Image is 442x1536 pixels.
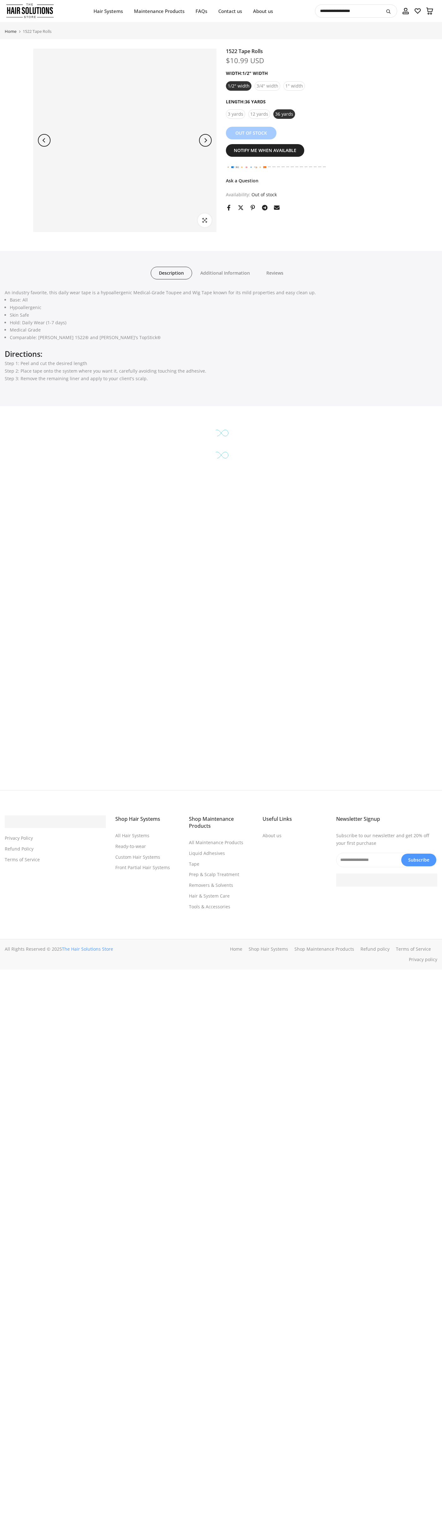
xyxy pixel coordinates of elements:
h3: Shop Maintenance Products [189,815,253,829]
li: Comparable: [PERSON_NAME] 1522® and [PERSON_NAME]'s TopStick® [10,334,437,341]
span: Directions: [5,349,42,359]
h1: 1522 Tape Rolls [226,49,438,54]
a: Contact us [213,7,247,15]
h3: Useful Links [263,815,327,822]
a: Reviews [258,267,292,279]
li: Hold: Daily Wear (1-7 days) [10,319,437,326]
span: 1/2" width [242,70,268,76]
img: amazon payments [226,166,231,169]
a: Prep & Scalp Treatment [189,871,239,877]
img: american express [230,166,235,169]
li: Skin Safe [10,311,437,319]
img: google pay [276,166,281,169]
a: Liquid Adhesives [189,850,225,856]
a: Refund Policy [5,846,33,852]
span: An industry favorite, this daily wear tape is a hypoallergenic Medical-Grade Toupee and Wig Tape ... [5,290,316,296]
img: master [304,166,308,169]
img: maestro [299,166,304,169]
a: Share on Telegram [262,205,268,210]
img: bitcoin [239,166,244,169]
img: jcb [281,166,286,169]
div: 1/2" width [226,81,251,91]
a: Privacy Policy [5,835,33,841]
button: Notify Me When Available [226,144,304,157]
span: Subscribe [404,856,433,864]
a: All Hair Systems [115,832,149,838]
img: shopify pay [313,166,318,169]
div: 3/4" width [255,81,280,91]
div: 36 yards [273,109,295,119]
button: Next [199,134,212,147]
button: Subscribe [401,854,436,866]
a: Custom Hair Systems [115,854,160,860]
a: Terms of Service [5,856,40,862]
img: discover [253,166,258,169]
div: 12 yards [248,109,270,119]
img: The Hair Solutions Store [6,2,54,20]
a: Share on Email [274,205,280,210]
span: Step 1: Peel and cut the desired length [5,360,87,366]
a: Additional Information [192,267,258,279]
span: Width: [226,70,268,76]
a: All Maintenance Products [189,839,243,845]
span: Length: [226,99,266,105]
a: Ask a Question [226,178,258,184]
a: Home [5,29,16,34]
img: Premium Hair Care Products [33,49,216,232]
span: 36 yards [245,99,266,105]
div: 3 yards [226,109,245,119]
a: Hair Systems [88,7,128,15]
li: Medical Grade [10,326,437,334]
img: paypal [308,166,313,169]
span: Step 3: Remove the remaining liner and apply to your client's scalp. [5,375,148,381]
a: The Hair Solutions Store [62,946,113,952]
a: FAQs [190,7,213,15]
a: Shop Maintenance Products [294,946,354,952]
a: Privacy policy [409,956,437,962]
a: Description [151,267,192,279]
div: Availability: [226,191,438,198]
img: visa [322,166,327,169]
div: 1" width [283,81,305,91]
a: Maintenance Products [128,7,190,15]
img: diners club [249,166,253,169]
a: About us [247,7,278,15]
a: Share on Twitter [238,205,244,210]
a: Hair & System Care [189,893,230,899]
span: 1522 Tape Rolls [23,28,51,34]
p: Subscribe to our newsletter and get 20% off your first purchase [336,832,437,847]
a: Share on Facebook [226,205,232,210]
a: Refund policy [360,946,390,952]
div: $10.99 USD [226,57,264,64]
a: Terms of Service [396,946,431,952]
img: klarna [285,166,290,169]
a: Share on Pinterest [250,205,256,210]
a: Front Partial Hair Systems [115,864,170,870]
h3: Shop Hair Systems [115,815,179,822]
img: sofort [318,166,322,169]
img: dogecoin [258,166,263,169]
span: Out of stock [251,191,277,198]
img: litecoin [294,166,299,169]
li: Hypoallergenic [10,304,437,311]
a: Ready-to-wear [115,843,146,849]
img: forbrugsforeningen [267,166,272,169]
img: klarna-pay-later [290,166,295,169]
img: interac [272,166,276,169]
div: All Rights Reserved © 2025 [5,945,216,953]
a: About us [263,832,282,838]
img: apple pay [235,166,240,169]
h3: Newsletter Signup [336,815,437,822]
li: Base: All [10,296,437,304]
a: Home [230,946,242,952]
img: dankort [244,166,249,169]
a: Tape [189,861,199,867]
span: Step 2: Place tape onto the system where you want it, carefully avoiding touching the adhesive. [5,368,206,374]
img: dwolla [263,166,267,169]
a: Tools & Accessories [189,904,230,910]
a: Removers & Solvents [189,882,233,888]
button: Previous [38,134,51,147]
a: Shop Hair Systems [249,946,288,952]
